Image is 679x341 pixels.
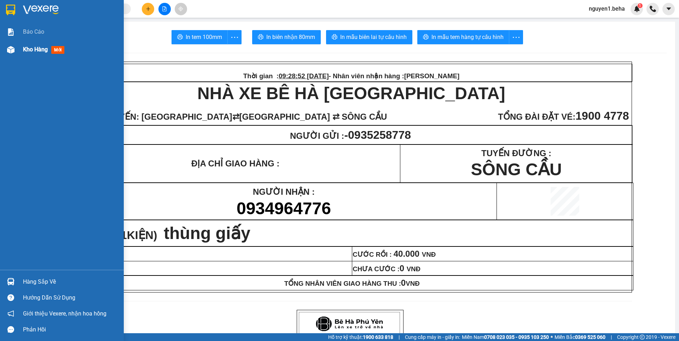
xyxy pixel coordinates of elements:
[178,6,183,11] span: aim
[363,334,393,340] strong: 1900 633 818
[232,112,239,121] span: ⇄
[640,335,645,340] span: copyright
[498,112,575,121] span: TỔNG ĐÀI ĐẶT VÉ:
[401,280,420,287] span: VNĐ
[239,112,387,121] span: [GEOGRAPHIC_DATA] ⇄ SÔNG CẦU
[6,5,15,15] img: logo-vxr
[23,46,48,53] span: Kho hàng
[634,6,640,12] img: icon-new-feature
[400,263,404,273] span: 0
[344,129,411,141] span: -
[484,334,549,340] strong: 0708 023 035 - 0935 103 250
[575,334,605,340] strong: 0369 525 060
[7,28,14,36] img: solution-icon
[266,33,315,41] span: In biên nhận 80mm
[51,46,64,54] span: mới
[611,333,612,341] span: |
[551,336,553,339] span: ⚪️
[52,12,103,19] span: 09:28:52 [DATE]
[253,187,315,197] span: NGƯỜI NHẬN :
[284,280,420,287] span: TỔNG NHÂN VIÊN GIAO HÀNG THU :
[23,309,106,318] span: Giới thiệu Vexere, nhận hoa hồng
[431,33,504,41] span: In mẫu tem hàng tự cấu hình
[328,333,393,341] span: Hỗ trợ kỹ thuật:
[638,3,643,8] sup: 1
[666,6,672,12] span: caret-down
[401,278,406,288] span: 0
[17,12,178,27] span: Thời gian : - Nhân viên nhận hàng :
[252,30,321,44] button: printerIn biên nhận 80mm
[108,112,232,121] span: TUYẾN: [GEOGRAPHIC_DATA]
[340,33,407,41] span: In mẫu biên lai tự cấu hình
[23,27,44,36] span: Báo cáo
[197,84,505,103] strong: NHÀ XE BÊ HÀ [GEOGRAPHIC_DATA]
[509,30,523,44] button: more
[70,19,125,27] span: [PERSON_NAME]
[177,34,183,41] span: printer
[142,3,154,15] button: plus
[23,277,118,287] div: Hàng sắp về
[243,72,459,80] span: Thời gian : - Nhân viên nhận hàng :
[471,160,562,179] span: SÔNG CẦU
[417,30,509,44] button: printerIn mẫu tem hàng tự cấu hình
[7,294,14,301] span: question-circle
[127,229,157,241] span: KIỆN)
[172,30,228,44] button: printerIn tem 100mm
[7,31,188,69] strong: NHÀ XE BÊ HÀ [GEOGRAPHIC_DATA]
[191,159,279,168] strong: ĐỊA CHỈ GIAO HÀNG :
[404,72,460,80] span: [PERSON_NAME]
[227,30,242,44] button: more
[175,3,187,15] button: aim
[509,33,523,42] span: more
[555,333,605,341] span: Miền Bắc
[162,6,167,11] span: file-add
[326,30,412,44] button: printerIn mẫu biên lai tự cấu hình
[481,148,551,158] span: TUYẾN ĐƯỜNG :
[146,6,151,11] span: plus
[23,324,118,335] div: Phản hồi
[228,33,241,42] span: more
[419,251,436,258] span: VNĐ
[279,72,329,80] span: 09:28:52 [DATE]
[650,6,656,12] img: phone-icon
[462,333,549,341] span: Miền Nam
[404,265,420,273] span: VNĐ
[7,326,14,333] span: message
[164,224,250,243] span: thùng giấy
[583,4,631,13] span: nguyen1.beha
[394,249,419,258] span: 40.000
[258,34,263,41] span: printer
[290,131,413,141] span: NGƯỜI GỬI :
[353,251,436,258] span: CƯỚC RỒI :
[7,46,14,53] img: warehouse-icon
[662,3,675,15] button: caret-down
[7,278,14,285] img: warehouse-icon
[405,333,460,341] span: Cung cấp máy in - giấy in:
[575,109,629,122] span: 1900 4778
[348,129,411,141] span: 0935258778
[639,3,641,8] span: 1
[158,3,171,15] button: file-add
[23,292,118,303] div: Hướng dẫn sử dụng
[399,333,400,341] span: |
[7,310,14,317] span: notification
[353,265,420,273] span: CHƯA CƯỚC :
[186,33,222,41] span: In tem 100mm
[332,34,337,41] span: printer
[423,34,429,41] span: printer
[237,199,331,218] span: 0934964776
